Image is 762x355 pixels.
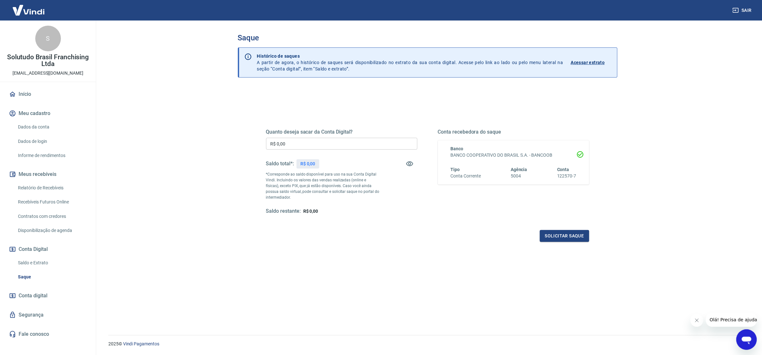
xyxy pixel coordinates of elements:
a: Contratos com credores [15,210,88,223]
iframe: Fechar mensagem [691,314,703,327]
a: Vindi Pagamentos [123,341,159,346]
p: A partir de agora, o histórico de saques será disponibilizado no extrato da sua conta digital. Ac... [257,53,563,72]
a: Saque [15,270,88,284]
h5: Saldo total*: [266,161,294,167]
p: Histórico de saques [257,53,563,59]
p: [EMAIL_ADDRESS][DOMAIN_NAME] [13,70,83,77]
a: Conta digital [8,289,88,303]
iframe: Mensagem da empresa [706,313,757,327]
h6: BANCO COOPERATIVO DO BRASIL S.A. - BANCOOB [451,152,576,159]
div: S [35,26,61,51]
a: Dados de login [15,135,88,148]
img: Vindi [8,0,49,20]
span: Tipo [451,167,460,172]
a: Recebíveis Futuros Online [15,195,88,209]
span: Agência [511,167,527,172]
button: Conta Digital [8,242,88,256]
a: Relatório de Recebíveis [15,181,88,194]
a: Segurança [8,308,88,322]
a: Início [8,87,88,101]
button: Solicitar saque [540,230,589,242]
a: Saldo e Extrato [15,256,88,269]
h6: 122570-7 [557,173,576,179]
h5: Conta recebedora do saque [438,129,589,135]
span: Olá! Precisa de ajuda? [4,4,54,10]
span: Conta [557,167,569,172]
h5: Saldo restante: [266,208,301,215]
p: Solutudo Brasil Franchising Ltda [5,54,91,67]
iframe: Botão para abrir a janela de mensagens [736,329,757,350]
span: R$ 0,00 [303,209,318,214]
a: Informe de rendimentos [15,149,88,162]
h3: Saque [238,33,617,42]
button: Meu cadastro [8,106,88,120]
span: Banco [451,146,464,151]
h5: Quanto deseja sacar da Conta Digital? [266,129,417,135]
a: Dados da conta [15,120,88,134]
h6: 5004 [511,173,527,179]
h6: Conta Corrente [451,173,481,179]
button: Meus recebíveis [8,167,88,181]
button: Sair [731,4,754,16]
p: Acessar extrato [571,59,605,66]
p: R$ 0,00 [300,161,315,167]
a: Disponibilização de agenda [15,224,88,237]
a: Acessar extrato [571,53,612,72]
p: *Corresponde ao saldo disponível para uso na sua Conta Digital Vindi. Incluindo os valores das ve... [266,171,380,200]
span: Conta digital [19,291,47,300]
p: 2025 © [108,341,747,347]
a: Fale conosco [8,327,88,341]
